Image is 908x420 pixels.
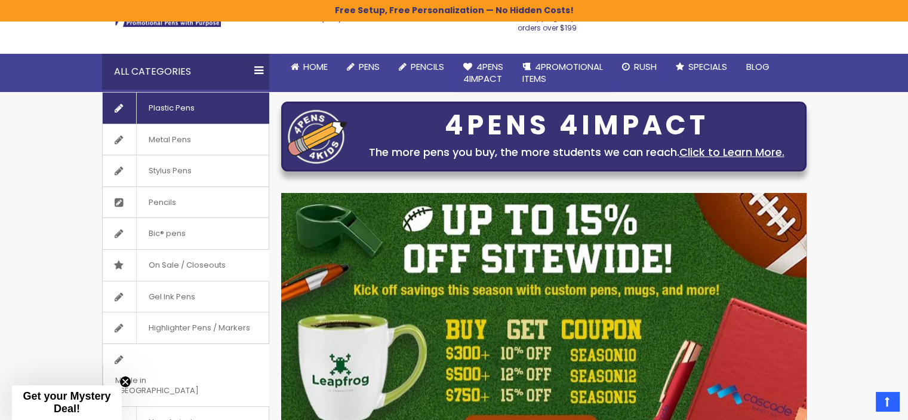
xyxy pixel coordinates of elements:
a: Stylus Pens [103,155,269,186]
a: Highlighter Pens / Markers [103,312,269,344]
span: Specials [688,60,727,73]
span: Plastic Pens [136,93,207,124]
a: Gel Ink Pens [103,281,269,312]
a: Specials [666,54,737,80]
a: On Sale / Closeouts [103,250,269,281]
a: 4PROMOTIONALITEMS [513,54,612,93]
a: Plastic Pens [103,93,269,124]
div: Get your Mystery Deal!Close teaser [12,385,122,420]
a: Click to Learn More. [679,145,784,160]
img: four_pen_logo.png [288,109,347,164]
span: Pens [359,60,380,73]
div: 4PENS 4IMPACT [353,113,800,138]
a: Made in [GEOGRAPHIC_DATA] [103,344,269,406]
span: Gel Ink Pens [136,281,207,312]
a: Blog [737,54,779,80]
span: Made in [GEOGRAPHIC_DATA] [103,365,239,406]
span: Stylus Pens [136,155,204,186]
a: 4Pens4impact [454,54,513,93]
span: Blog [746,60,770,73]
button: Close teaser [119,376,131,388]
a: Pens [337,54,389,80]
span: On Sale / Closeouts [136,250,238,281]
span: Pencils [136,187,188,218]
a: Bic® pens [103,218,269,249]
span: Pencils [411,60,444,73]
a: Pencils [103,187,269,218]
span: Highlighter Pens / Markers [136,312,262,344]
div: All Categories [102,54,269,90]
a: Rush [612,54,666,80]
span: 4Pens 4impact [463,60,503,85]
span: Metal Pens [136,124,203,155]
span: Get your Mystery Deal! [23,390,110,415]
span: Home [303,60,328,73]
span: 4PROMOTIONAL ITEMS [522,60,603,85]
span: Rush [634,60,657,73]
span: Bic® pens [136,218,198,249]
a: Metal Pens [103,124,269,155]
a: Pencils [389,54,454,80]
a: Home [281,54,337,80]
div: The more pens you buy, the more students we can reach. [353,144,800,161]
